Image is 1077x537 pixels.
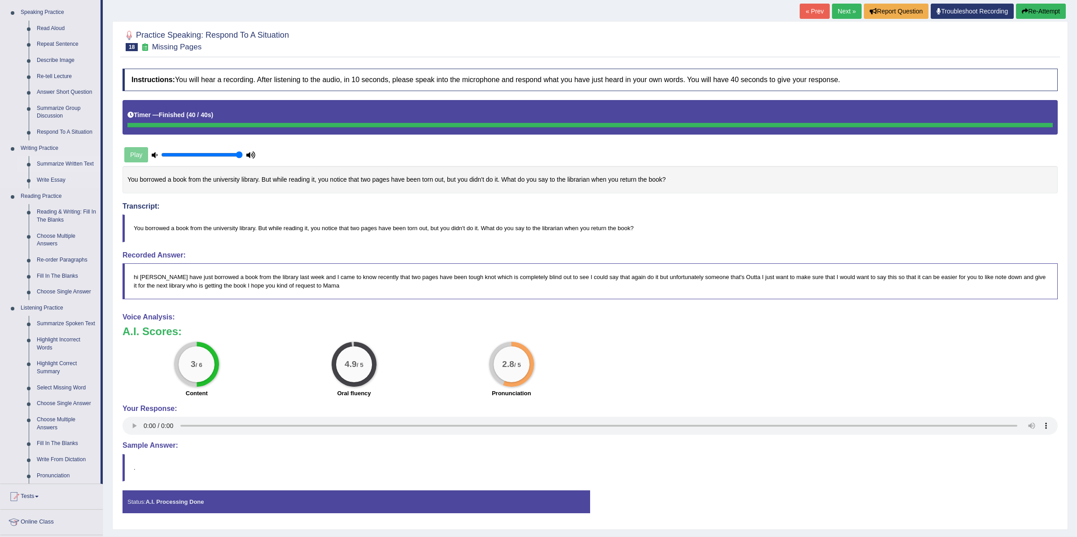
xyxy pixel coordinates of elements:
a: Writing Practice [17,140,101,157]
small: / 5 [357,362,363,369]
button: Re-Attempt [1016,4,1066,19]
div: Status: [123,490,590,513]
b: Instructions: [131,76,175,83]
small: Exam occurring question [140,43,149,52]
small: / 6 [196,362,202,369]
h4: Sample Answer: [123,441,1058,450]
h4: You will hear a recording. After listening to the audio, in 10 seconds, please speak into the mic... [123,69,1058,91]
h4: Your Response: [123,405,1058,413]
strong: A.I. Processing Done [145,498,204,505]
h4: Voice Analysis: [123,313,1058,321]
label: Content [186,389,208,397]
a: Speaking Practice [17,4,101,21]
b: ( [186,111,188,118]
span: 18 [126,43,138,51]
a: Answer Short Question [33,84,101,100]
a: Summarize Spoken Text [33,316,101,332]
label: Oral fluency [337,389,371,397]
a: Write From Dictation [33,452,101,468]
small: Missing Pages [152,43,202,51]
label: Pronunciation [492,389,531,397]
a: Re-order Paragraphs [33,252,101,268]
small: / 5 [514,362,521,369]
h5: Timer — [127,112,213,118]
a: Reading & Writing: Fill In The Blanks [33,204,101,228]
blockquote: . [123,454,1058,481]
a: Highlight Incorrect Words [33,332,101,356]
blockquote: hi [PERSON_NAME] have just borrowed a book from the library last week and I came to know recently... [123,263,1058,299]
blockquote: You borrowed a book from the university library. But while reading it, you notice that two pages ... [123,214,1058,242]
a: Summarize Group Discussion [33,100,101,124]
b: 40 / 40s [188,111,211,118]
h4: Recorded Answer: [123,251,1058,259]
button: Report Question [864,4,928,19]
a: Choose Single Answer [33,396,101,412]
a: Repeat Sentence [33,36,101,52]
div: You borrowed a book from the university library. But while reading it, you notice that two pages ... [123,166,1058,193]
a: Choose Single Answer [33,284,101,300]
a: Respond To A Situation [33,124,101,140]
a: Reading Practice [17,188,101,205]
a: Pronunciation [33,468,101,484]
b: A.I. Scores: [123,325,182,337]
a: Select Missing Word [33,380,101,396]
big: 2.8 [502,359,514,369]
a: Fill In The Blanks [33,436,101,452]
big: 3 [191,359,196,369]
a: Summarize Written Text [33,156,101,172]
a: Choose Multiple Answers [33,228,101,252]
a: Next » [832,4,862,19]
a: Read Aloud [33,21,101,37]
a: Listening Practice [17,300,101,316]
a: Highlight Correct Summary [33,356,101,380]
a: Tests [0,484,103,506]
big: 4.9 [345,359,357,369]
a: Online Class [0,510,103,532]
a: Troubleshoot Recording [931,4,1014,19]
a: Re-tell Lecture [33,69,101,85]
a: « Prev [800,4,829,19]
b: ) [211,111,214,118]
a: Write Essay [33,172,101,188]
a: Choose Multiple Answers [33,412,101,436]
b: Finished [159,111,185,118]
a: Describe Image [33,52,101,69]
a: Fill In The Blanks [33,268,101,284]
h2: Practice Speaking: Respond To A Situation [123,29,289,51]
